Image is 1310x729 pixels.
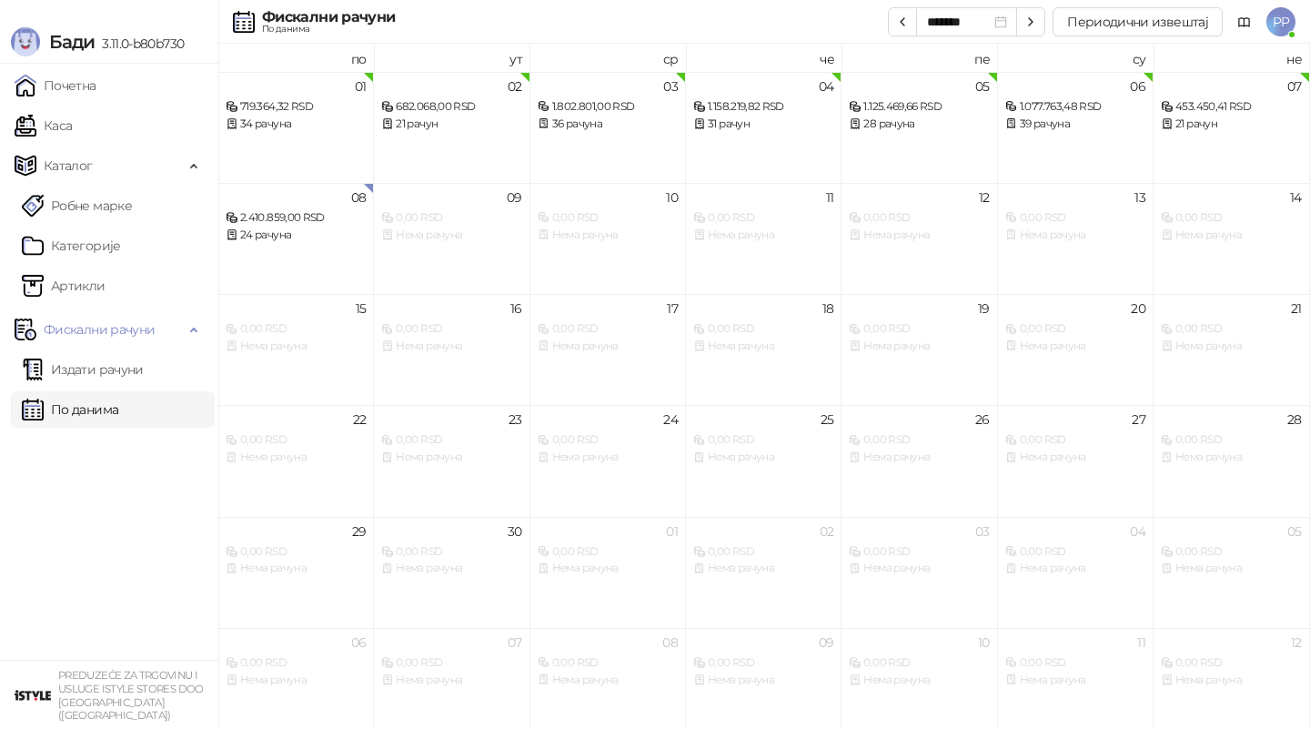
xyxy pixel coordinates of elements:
div: 25 [821,413,834,426]
div: 03 [975,525,990,538]
div: Нема рачуна [693,560,833,577]
div: 0,00 RSD [381,654,521,672]
div: 15 [356,302,367,315]
td: 2025-10-01 [530,517,686,628]
div: 39 рачуна [1005,116,1145,133]
a: ArtikliАртикли [22,268,106,304]
div: Нема рачуна [226,338,366,355]
div: 0,00 RSD [226,431,366,449]
div: 1.125.469,66 RSD [849,98,989,116]
div: 719.364,32 RSD [226,98,366,116]
td: 2025-09-06 [998,72,1154,183]
div: 0,00 RSD [1005,543,1145,561]
small: PREDUZEĆE ZA TRGOVINU I USLUGE ISTYLE STORES DOO [GEOGRAPHIC_DATA] ([GEOGRAPHIC_DATA]) [58,669,204,722]
div: 0,00 RSD [381,543,521,561]
div: Нема рачуна [381,338,521,355]
div: 0,00 RSD [1161,543,1301,561]
div: 08 [662,636,678,649]
a: По данима [22,391,118,428]
img: Logo [11,27,40,56]
div: 0,00 RSD [381,209,521,227]
div: 0,00 RSD [849,543,989,561]
div: 1.158.219,82 RSD [693,98,833,116]
div: 16 [510,302,522,315]
div: 17 [667,302,678,315]
th: не [1154,44,1309,72]
div: Нема рачуна [1161,338,1301,355]
div: 12 [1291,636,1302,649]
div: Нема рачуна [226,560,366,577]
div: 0,00 RSD [693,654,833,672]
div: 0,00 RSD [849,320,989,338]
div: 453.450,41 RSD [1161,98,1301,116]
div: Нема рачуна [1161,672,1301,689]
a: Робне марке [22,187,132,224]
div: Нема рачуна [849,449,989,466]
td: 2025-09-20 [998,294,1154,405]
div: 19 [978,302,990,315]
div: Нема рачуна [226,672,366,689]
div: 0,00 RSD [1161,654,1301,672]
button: Периодични извештај [1053,7,1223,36]
div: 0,00 RSD [1005,431,1145,449]
td: 2025-09-27 [998,405,1154,516]
a: Категорије [22,228,121,264]
td: 2025-09-30 [374,517,529,628]
a: Издати рачуни [22,351,144,388]
div: Нема рачуна [1161,449,1301,466]
div: Нема рачуна [1005,338,1145,355]
td: 2025-09-01 [218,72,374,183]
div: 1.802.801,00 RSD [538,98,678,116]
div: 11 [826,191,834,204]
div: 28 рачуна [849,116,989,133]
div: Нема рачуна [693,227,833,244]
div: 0,00 RSD [538,320,678,338]
div: Нема рачуна [381,560,521,577]
div: 0,00 RSD [538,654,678,672]
div: Нема рачуна [538,227,678,244]
td: 2025-10-02 [686,517,841,628]
td: 2025-10-03 [841,517,997,628]
div: 21 рачун [1161,116,1301,133]
td: 2025-09-04 [686,72,841,183]
div: 04 [819,80,834,93]
th: пе [841,44,997,72]
div: 22 [353,413,367,426]
div: 0,00 RSD [1161,320,1301,338]
div: 03 [663,80,678,93]
div: 11 [1137,636,1145,649]
div: 2.410.859,00 RSD [226,209,366,227]
a: Документација [1230,7,1259,36]
div: 0,00 RSD [1005,654,1145,672]
div: 04 [1130,525,1145,538]
span: Каталог [44,147,93,184]
td: 2025-09-22 [218,405,374,516]
img: 64x64-companyLogo-77b92cf4-9946-4f36-9751-bf7bb5fd2c7d.png [15,677,51,714]
div: 34 рачуна [226,116,366,133]
div: 0,00 RSD [226,543,366,561]
div: Нема рачуна [849,338,989,355]
div: 06 [351,636,367,649]
th: че [686,44,841,72]
td: 2025-09-07 [1154,72,1309,183]
div: 05 [1287,525,1302,538]
div: 0,00 RSD [1005,209,1145,227]
a: Каса [15,107,72,144]
div: По данима [262,25,395,34]
div: Фискални рачуни [262,10,395,25]
div: 02 [820,525,834,538]
div: 13 [1134,191,1145,204]
div: Нема рачуна [693,449,833,466]
div: Нема рачуна [1005,449,1145,466]
div: 1.077.763,48 RSD [1005,98,1145,116]
div: 20 [1131,302,1145,315]
div: Нема рачуна [538,672,678,689]
td: 2025-09-23 [374,405,529,516]
div: 01 [355,80,367,93]
div: 0,00 RSD [538,209,678,227]
span: Бади [49,31,95,53]
td: 2025-09-19 [841,294,997,405]
div: 09 [819,636,834,649]
div: 0,00 RSD [538,431,678,449]
td: 2025-09-13 [998,183,1154,294]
